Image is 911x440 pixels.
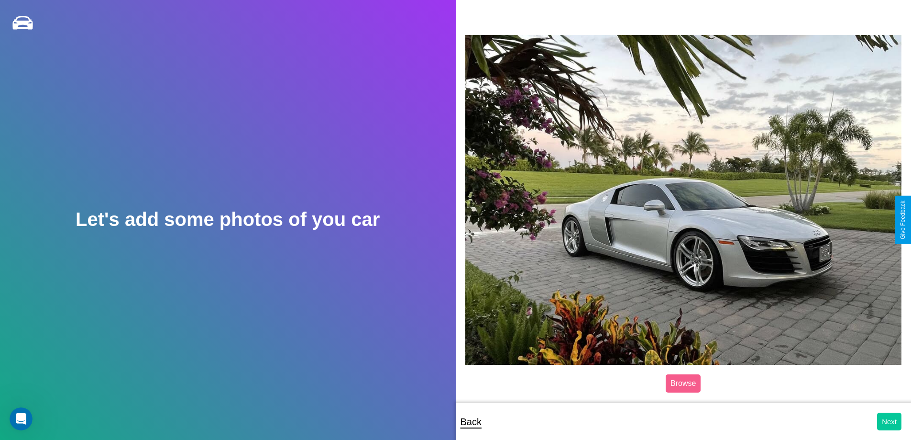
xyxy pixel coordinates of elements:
[10,407,33,430] iframe: Intercom live chat
[465,35,902,364] img: posted
[76,209,380,230] h2: Let's add some photos of you car
[666,374,701,393] label: Browse
[877,413,901,430] button: Next
[461,413,482,430] p: Back
[900,201,906,239] div: Give Feedback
